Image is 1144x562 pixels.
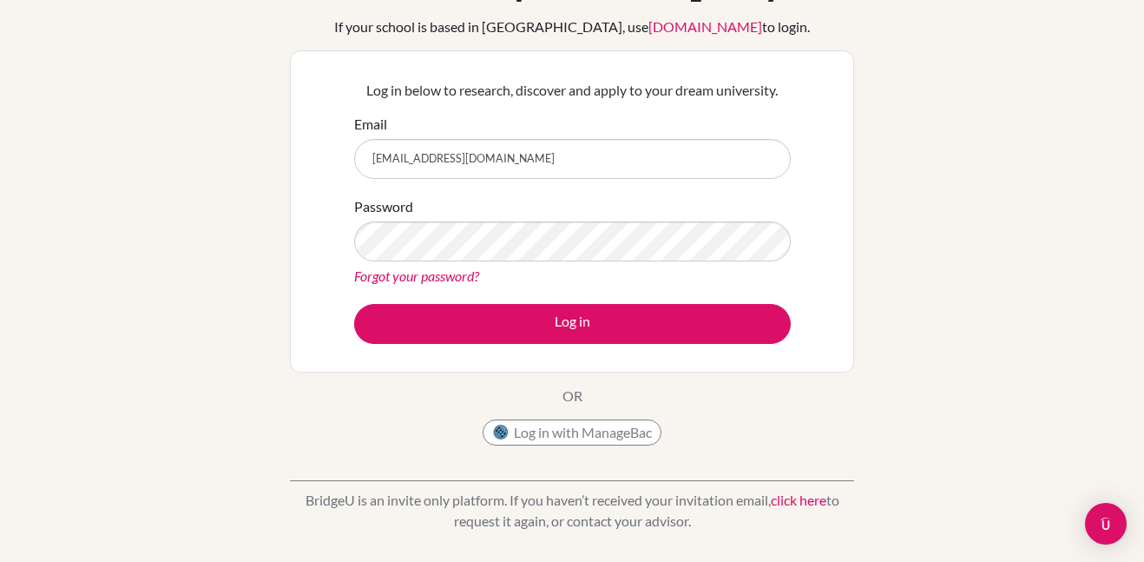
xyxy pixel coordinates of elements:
a: Forgot your password? [354,268,479,284]
a: click here [771,492,826,508]
label: Email [354,114,387,135]
p: Log in below to research, discover and apply to your dream university. [354,80,791,101]
p: BridgeU is an invite only platform. If you haven’t received your invitation email, to request it ... [290,490,854,532]
div: Open Intercom Messenger [1085,503,1127,545]
label: Password [354,196,413,217]
a: [DOMAIN_NAME] [648,18,762,35]
p: OR [562,386,582,407]
button: Log in with ManageBac [483,420,661,446]
div: If your school is based in [GEOGRAPHIC_DATA], use to login. [334,17,810,37]
button: Log in [354,304,791,344]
